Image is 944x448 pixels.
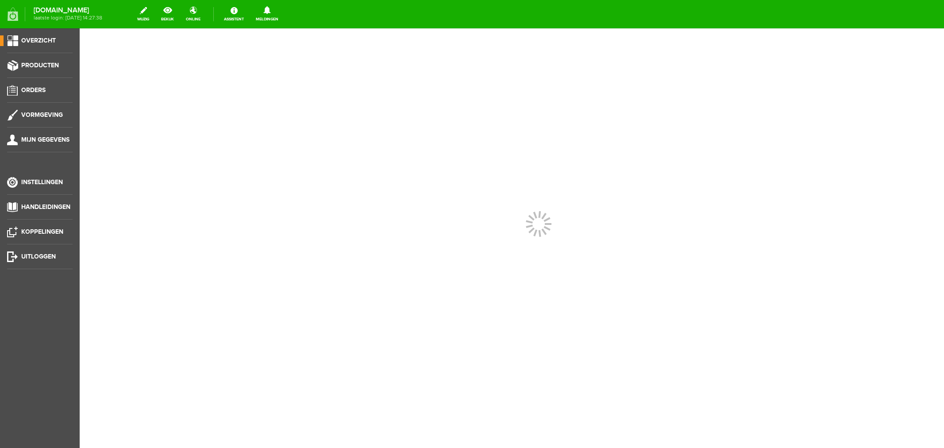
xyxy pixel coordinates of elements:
span: Handleidingen [21,203,70,211]
span: Producten [21,62,59,69]
a: Meldingen [250,4,284,24]
span: Vormgeving [21,111,63,119]
span: Mijn gegevens [21,136,69,143]
span: Overzicht [21,37,56,44]
span: Orders [21,86,46,94]
span: Uitloggen [21,253,56,260]
span: Instellingen [21,178,63,186]
a: online [181,4,206,24]
a: wijzig [132,4,154,24]
a: Assistent [219,4,249,24]
span: Koppelingen [21,228,63,236]
a: bekijk [156,4,179,24]
span: laatste login: [DATE] 14:27:38 [34,15,102,20]
strong: [DOMAIN_NAME] [34,8,102,13]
